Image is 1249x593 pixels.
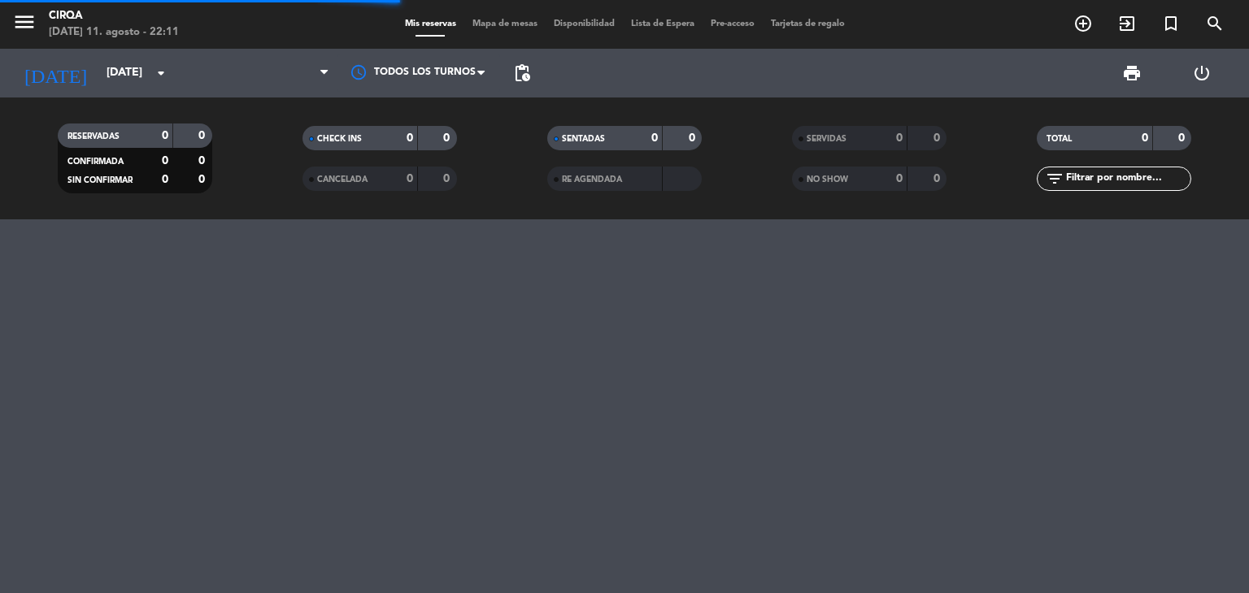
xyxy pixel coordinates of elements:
[562,175,622,184] span: RE AGENDADA
[407,173,413,184] strong: 0
[443,132,453,144] strong: 0
[162,130,168,141] strong: 0
[1117,14,1137,33] i: exit_to_app
[763,19,853,28] span: Tarjetas de regalo
[1064,170,1190,188] input: Filtrar por nombre...
[1142,132,1148,144] strong: 0
[12,10,37,34] i: menu
[933,132,943,144] strong: 0
[807,175,848,184] span: NO SHOW
[1122,63,1142,83] span: print
[198,130,208,141] strong: 0
[1073,14,1093,33] i: add_circle_outline
[162,174,168,185] strong: 0
[443,173,453,184] strong: 0
[1161,14,1181,33] i: turned_in_not
[151,63,171,83] i: arrow_drop_down
[933,173,943,184] strong: 0
[49,24,179,41] div: [DATE] 11. agosto - 22:11
[397,19,464,28] span: Mis reservas
[1205,14,1225,33] i: search
[317,175,368,184] span: CANCELADA
[67,158,124,166] span: CONFIRMADA
[1178,132,1188,144] strong: 0
[198,155,208,167] strong: 0
[896,132,903,144] strong: 0
[12,55,98,91] i: [DATE]
[1167,49,1237,97] div: LOG OUT
[67,176,133,184] span: SIN CONFIRMAR
[464,19,546,28] span: Mapa de mesas
[12,10,37,40] button: menu
[512,63,532,83] span: pending_actions
[896,173,903,184] strong: 0
[623,19,703,28] span: Lista de Espera
[198,174,208,185] strong: 0
[651,132,658,144] strong: 0
[317,135,362,143] span: CHECK INS
[1045,169,1064,188] i: filter_list
[407,132,413,144] strong: 0
[67,132,120,141] span: RESERVADAS
[703,19,763,28] span: Pre-acceso
[162,155,168,167] strong: 0
[1192,63,1212,83] i: power_settings_new
[807,135,846,143] span: SERVIDAS
[546,19,623,28] span: Disponibilidad
[689,132,698,144] strong: 0
[562,135,605,143] span: SENTADAS
[1047,135,1072,143] span: TOTAL
[49,8,179,24] div: CIRQA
